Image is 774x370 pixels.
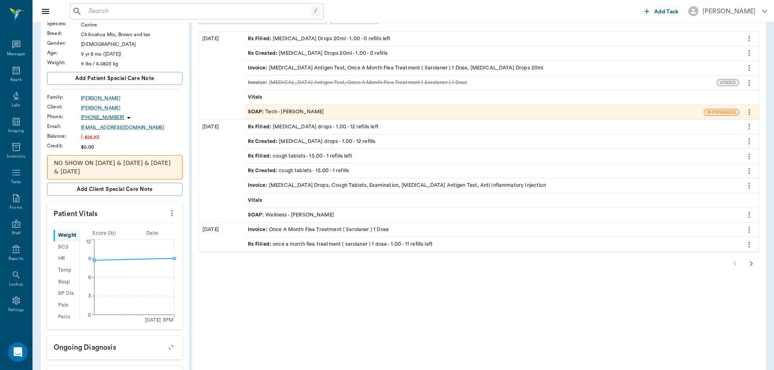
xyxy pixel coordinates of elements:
p: Ongoing diagnosis [47,336,182,356]
div: HR [54,253,80,265]
span: Rx Created : [248,50,279,57]
div: Temp [54,264,80,276]
div: $0.00 [81,143,182,151]
div: [DEMOGRAPHIC_DATA] [81,41,182,48]
button: more [743,134,756,148]
a: [PERSON_NAME] [81,95,182,102]
span: Vitals [248,93,264,101]
span: Add patient Special Care Note [75,74,154,83]
span: Invoice : [248,226,269,234]
div: Chihuahua Mix, Brown and tan [81,31,182,38]
div: Gender : [47,39,81,47]
span: Rx Filled : [248,123,273,131]
div: [MEDICAL_DATA] drops - 1.00 - 12 refills [248,138,376,145]
div: Reports [9,256,24,262]
button: more [743,238,756,251]
span: Rx Created : [248,167,279,175]
div: Species : [47,20,81,27]
div: [MEDICAL_DATA] Antigen Test, Once A Month Flea Treatment ( Sarolaner ) 1 Dose, [MEDICAL_DATA] Dro... [248,64,544,72]
tspan: 6 [88,275,91,280]
tspan: 3 [88,294,91,299]
a: [EMAIL_ADDRESS][DOMAIN_NAME] [81,124,182,131]
div: Email : [47,123,81,130]
div: [DATE] [199,223,245,251]
span: Invoice : [248,79,269,87]
div: Labs [12,102,20,108]
span: Rx Filled : [248,240,273,248]
div: Perio [54,311,80,323]
div: Forms [10,205,22,211]
span: Invoice : [248,64,269,72]
div: cough tablets - 15.00 - 1 refills [248,167,349,175]
p: [PHONE_NUMBER] [81,114,124,121]
div: [MEDICAL_DATA] Drops, Cough Tablets, Examination, [MEDICAL_DATA] Antigen Test, Anti Inflammatory ... [248,182,546,189]
div: Imaging [8,128,24,134]
span: SOAP : [248,211,266,219]
div: Client : [47,103,81,110]
button: Add patient Special Care Note [47,72,182,85]
button: more [743,223,756,237]
div: Canine [81,21,182,28]
div: Age : [47,49,81,56]
div: Family : [47,93,81,101]
div: Inventory [7,154,25,160]
button: more [743,164,756,178]
div: [MEDICAL_DATA] Drops 20ml - 1.00 - 0 refills left [248,35,391,43]
button: more [743,105,756,119]
div: Balance : [47,132,81,140]
div: / [311,6,320,17]
div: (-$26.10) [81,134,182,141]
span: Rx Created : [248,138,279,145]
span: SOAP : [248,108,266,116]
p: NO SHOW ON [DATE] & [DATE] & [DATE] & [DATE] [54,159,176,176]
button: more [743,61,756,75]
div: Wellness - [PERSON_NAME] [248,211,334,219]
span: Add client Special Care Note [77,185,153,194]
p: Patient Vitals [47,202,182,223]
button: more [743,120,756,134]
div: once a month flea treatment ( sarolaner ) 1 dose - 1.00 - 11 refills left [248,240,433,248]
input: Search [85,6,311,17]
div: Lookup [9,281,23,288]
span: IN PROGRESS [704,109,739,115]
tspan: 0 [88,312,91,317]
span: Rx Filled : [248,152,273,160]
button: more [743,32,756,45]
button: Add Task [641,4,682,19]
span: Invoice : [248,182,269,189]
div: Tech - [PERSON_NAME] [248,108,324,116]
div: Breed : [47,30,81,37]
a: [PERSON_NAME] [81,104,182,112]
div: [DATE] [199,120,245,222]
span: Vitals [248,197,264,204]
div: 9 yr 8 mo ([DATE]) [81,50,182,58]
tspan: 12 [86,239,91,244]
div: [MEDICAL_DATA] Drops 20ml - 1.00 - 0 refills [248,50,388,57]
button: Close drawer [37,3,54,19]
button: more [743,208,756,222]
button: more [743,76,756,90]
div: Score ( lb ) [80,229,128,237]
div: Settings [8,307,24,313]
div: Resp [54,276,80,288]
button: Add client Special Care Note [47,183,182,196]
tspan: [DATE] 3PM [145,318,174,322]
div: [MEDICAL_DATA] drops - 1.00 - 12 refills left [248,123,379,131]
div: Weight [54,229,80,241]
span: VOIDED [717,80,739,86]
div: Tasks [11,179,21,185]
div: Appts [10,77,22,83]
div: [DATE] [199,32,245,119]
div: cough tablets - 15.00 - 1 refills left [248,152,352,160]
div: Phone : [47,113,81,120]
div: Messages [7,51,26,57]
button: more [165,206,178,220]
div: 9 lbs / 4.0823 kg [81,60,182,67]
div: Date [128,229,176,237]
button: [PERSON_NAME] [682,4,774,19]
div: [PERSON_NAME] [702,6,756,16]
div: Weight : [47,59,81,66]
